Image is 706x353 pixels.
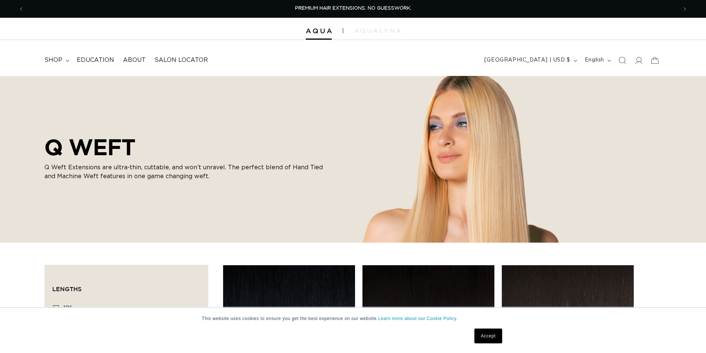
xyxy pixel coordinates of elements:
[295,6,411,11] span: PREMIUM HAIR EXTENSIONS. NO GUESSWORK.
[585,56,604,64] span: English
[580,53,614,67] button: English
[484,56,570,64] span: [GEOGRAPHIC_DATA] | USD $
[44,163,326,181] p: Q Weft Extensions are ultra-thin, cuttable, and won’t unravel. The perfect blend of Hand Tied and...
[119,52,150,69] a: About
[677,2,693,16] button: Next announcement
[44,134,326,160] h2: Q WEFT
[72,52,119,69] a: Education
[614,52,630,69] summary: Search
[306,29,332,34] img: Aqua Hair Extensions
[52,286,82,292] span: Lengths
[474,329,502,343] a: Accept
[13,2,29,16] button: Previous announcement
[77,56,114,64] span: Education
[202,315,504,322] p: This website uses cookies to ensure you get the best experience on our website.
[52,273,200,299] summary: Lengths (0 selected)
[150,52,212,69] a: Salon Locator
[155,56,208,64] span: Salon Locator
[63,305,72,311] span: 18"
[354,29,401,33] img: aqualyna.com
[123,56,146,64] span: About
[480,53,580,67] button: [GEOGRAPHIC_DATA] | USD $
[40,52,72,69] summary: shop
[44,56,62,64] span: shop
[378,316,458,321] a: Learn more about our Cookie Policy.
